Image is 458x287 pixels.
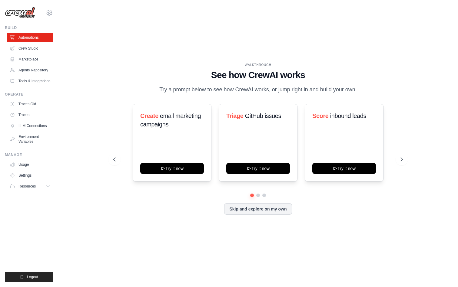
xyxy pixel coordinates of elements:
button: Resources [7,181,53,191]
a: Crew Studio [7,44,53,53]
h1: See how CrewAI works [113,70,403,80]
span: Score [312,113,329,119]
a: Settings [7,171,53,180]
a: Automations [7,33,53,42]
a: Traces Old [7,99,53,109]
a: LLM Connections [7,121,53,131]
div: Manage [5,152,53,157]
button: Logout [5,272,53,282]
a: Environment Variables [7,132,53,146]
span: email marketing campaigns [140,113,201,128]
p: Try a prompt below to see how CrewAI works, or jump right in and build your own. [156,85,360,94]
a: Usage [7,160,53,169]
span: GitHub issues [245,113,281,119]
button: Try it now [226,163,290,174]
div: Operate [5,92,53,97]
a: Tools & Integrations [7,76,53,86]
span: Resources [18,184,36,189]
div: Build [5,25,53,30]
button: Try it now [312,163,376,174]
a: Traces [7,110,53,120]
button: Skip and explore on my own [224,203,292,215]
span: Logout [27,275,38,279]
button: Try it now [140,163,204,174]
img: Logo [5,7,35,18]
a: Agents Repository [7,65,53,75]
div: WALKTHROUGH [113,63,403,67]
span: inbound leads [330,113,366,119]
span: Triage [226,113,244,119]
span: Create [140,113,158,119]
a: Marketplace [7,54,53,64]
